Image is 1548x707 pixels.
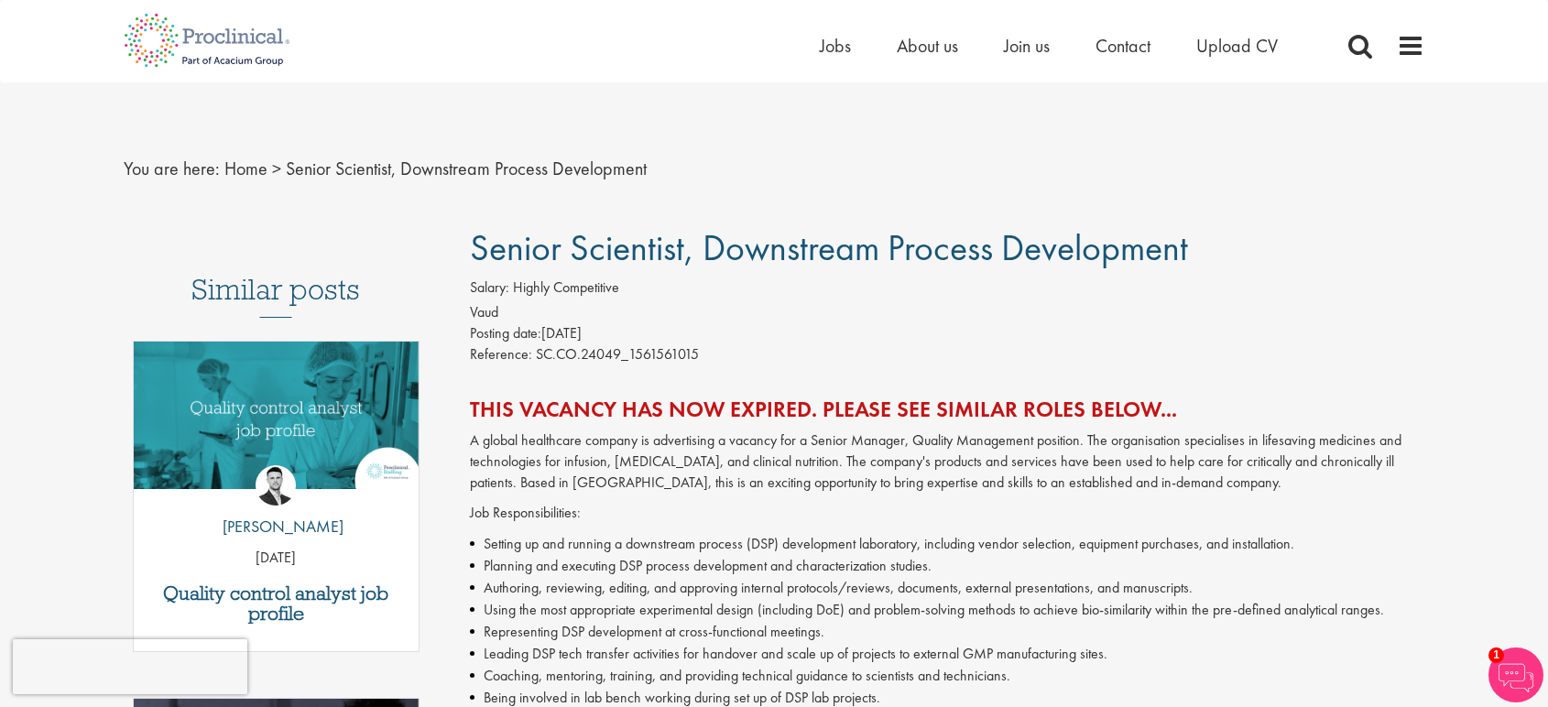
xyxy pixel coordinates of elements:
[191,274,360,318] h3: Similar posts
[470,643,1425,665] li: Leading DSP tech transfer activities for handover and scale up of projects to external GMP manufa...
[536,344,699,364] span: SC.CO.24049_1561561015
[470,503,1425,524] p: Job Responsibilities:
[470,277,509,299] label: Salary:
[470,665,1425,687] li: Coaching, mentoring, training, and providing technical guidance to scientists and technicians.
[820,34,851,58] a: Jobs
[470,397,1425,421] h2: This vacancy has now expired. Please see similar roles below...
[256,465,296,506] img: Joshua Godden
[470,621,1425,643] li: Representing DSP development at cross-functional meetings.
[124,157,220,180] span: You are here:
[1488,647,1504,663] span: 1
[470,344,532,365] label: Reference:
[209,515,343,538] p: [PERSON_NAME]
[286,157,647,180] span: Senior Scientist, Downstream Process Development
[470,224,1188,271] span: Senior Scientist, Downstream Process Development
[143,583,409,624] a: Quality control analyst job profile
[470,533,1425,555] li: Setting up and running a downstream process (DSP) development laboratory, including vendor select...
[13,639,247,694] iframe: reCAPTCHA
[209,465,343,548] a: Joshua Godden [PERSON_NAME]
[470,430,1425,494] p: A global healthcare company is advertising a vacancy for a Senior Manager, Quality Management pos...
[470,323,541,343] span: Posting date:
[1096,34,1150,58] a: Contact
[224,157,267,180] a: breadcrumb link
[134,342,419,489] img: quality control analyst job profile
[513,277,619,297] span: Highly Competitive
[470,577,1425,599] li: Authoring, reviewing, editing, and approving internal protocols/reviews, documents, external pres...
[1196,34,1278,58] a: Upload CV
[1488,647,1543,702] img: Chatbot
[470,302,1425,323] div: Vaud
[470,323,1425,344] div: [DATE]
[134,342,419,504] a: Link to a post
[272,157,281,180] span: >
[134,548,419,569] p: [DATE]
[470,555,1425,577] li: Planning and executing DSP process development and characterization studies.
[897,34,958,58] a: About us
[1004,34,1050,58] a: Join us
[470,599,1425,621] li: Using the most appropriate experimental design (including DoE) and problem-solving methods to ach...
